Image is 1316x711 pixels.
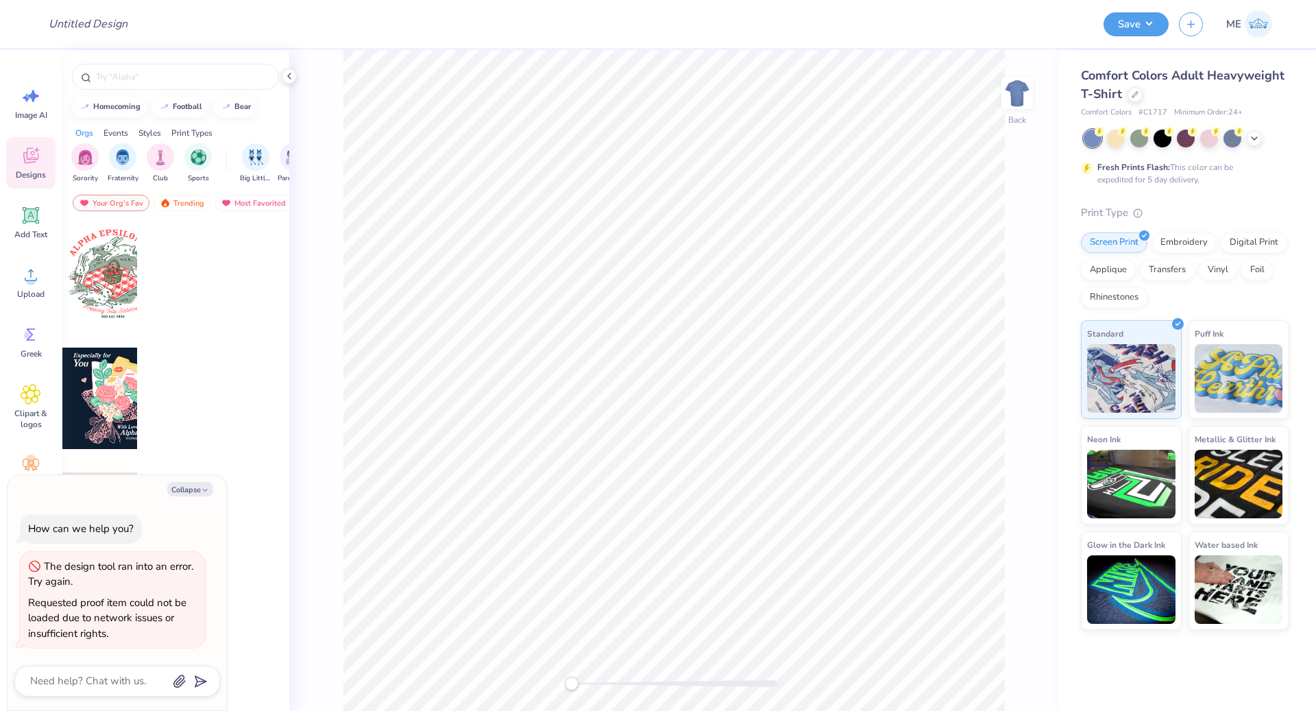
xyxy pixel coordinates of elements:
[1097,161,1266,186] div: This color can be expedited for 5 day delivery.
[154,195,210,211] div: Trending
[240,143,271,184] button: filter button
[1195,432,1276,446] span: Metallic & Glitter Ink
[1195,538,1258,552] span: Water based Ink
[71,143,99,184] button: filter button
[167,482,213,496] button: Collapse
[1087,344,1175,413] img: Standard
[248,149,263,165] img: Big Little Reveal Image
[1097,162,1170,173] strong: Fresh Prints Flash:
[75,127,93,139] div: Orgs
[72,97,147,117] button: homecoming
[153,173,168,184] span: Club
[108,143,138,184] button: filter button
[1174,107,1243,119] span: Minimum Order: 24 +
[1008,114,1026,126] div: Back
[1138,107,1167,119] span: # C1717
[14,229,47,240] span: Add Text
[221,103,232,111] img: trend_line.gif
[1087,555,1175,624] img: Glow in the Dark Ink
[71,143,99,184] div: filter for Sorority
[28,596,186,640] div: Requested proof item could not be loaded due to network issues or insufficient rights.
[93,103,141,110] div: homecoming
[108,143,138,184] div: filter for Fraternity
[80,103,90,111] img: trend_line.gif
[15,110,47,121] span: Image AI
[28,522,134,535] div: How can we help you?
[184,143,212,184] div: filter for Sports
[160,198,171,208] img: trending.gif
[173,103,202,110] div: football
[138,127,161,139] div: Styles
[1087,326,1123,341] span: Standard
[1081,232,1147,253] div: Screen Print
[103,127,128,139] div: Events
[1087,450,1175,518] img: Neon Ink
[215,195,292,211] div: Most Favorited
[191,149,206,165] img: Sports Image
[278,143,309,184] button: filter button
[213,97,257,117] button: bear
[95,70,270,84] input: Try "Alpha"
[1087,432,1121,446] span: Neon Ink
[147,143,174,184] div: filter for Club
[1195,326,1223,341] span: Puff Ink
[115,149,130,165] img: Fraternity Image
[188,173,209,184] span: Sports
[151,97,208,117] button: football
[1140,260,1195,280] div: Transfers
[1226,16,1241,32] span: ME
[17,289,45,300] span: Upload
[79,198,90,208] img: most_fav.gif
[221,198,232,208] img: most_fav.gif
[278,173,309,184] span: Parent's Weekend
[1220,10,1278,38] a: ME
[1081,67,1284,102] span: Comfort Colors Adult Heavyweight T-Shirt
[1104,12,1169,36] button: Save
[278,143,309,184] div: filter for Parent's Weekend
[234,103,251,110] div: bear
[1195,450,1283,518] img: Metallic & Glitter Ink
[1195,344,1283,413] img: Puff Ink
[28,559,193,589] div: The design tool ran into an error. Try again.
[171,127,212,139] div: Print Types
[38,10,138,38] input: Untitled Design
[159,103,170,111] img: trend_line.gif
[1151,232,1217,253] div: Embroidery
[153,149,168,165] img: Club Image
[1081,287,1147,308] div: Rhinestones
[16,169,46,180] span: Designs
[1087,538,1165,552] span: Glow in the Dark Ink
[73,195,149,211] div: Your Org's Fav
[1221,232,1287,253] div: Digital Print
[240,143,271,184] div: filter for Big Little Reveal
[8,408,53,430] span: Clipart & logos
[21,348,42,359] span: Greek
[565,677,578,690] div: Accessibility label
[1195,555,1283,624] img: Water based Ink
[1199,260,1237,280] div: Vinyl
[1081,260,1136,280] div: Applique
[1003,80,1031,107] img: Back
[1241,260,1274,280] div: Foil
[147,143,174,184] button: filter button
[77,149,93,165] img: Sorority Image
[1081,107,1132,119] span: Comfort Colors
[1245,10,1272,38] img: Maria Espena
[286,149,302,165] img: Parent's Weekend Image
[1081,205,1289,221] div: Print Type
[240,173,271,184] span: Big Little Reveal
[184,143,212,184] button: filter button
[73,173,98,184] span: Sorority
[108,173,138,184] span: Fraternity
